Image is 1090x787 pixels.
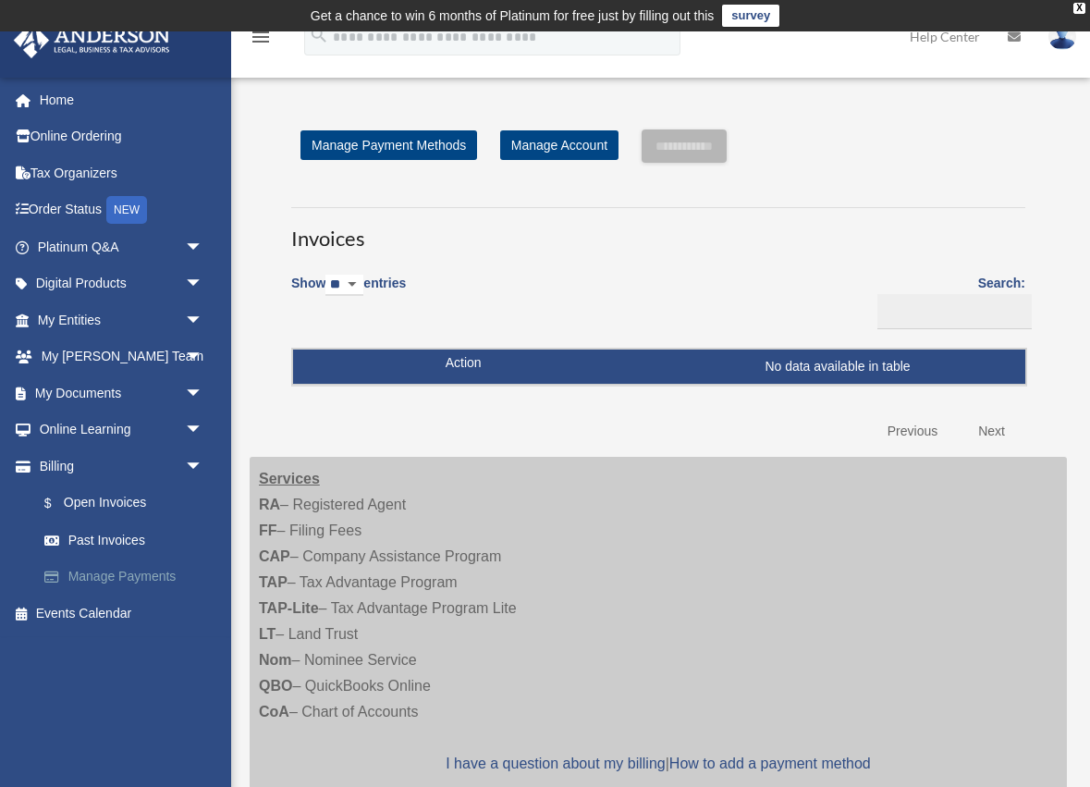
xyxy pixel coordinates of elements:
[309,25,329,45] i: search
[13,191,231,229] a: Order StatusNEW
[877,294,1032,329] input: Search:
[722,5,779,27] a: survey
[13,375,231,412] a: My Documentsarrow_drop_down
[13,228,231,265] a: Platinum Q&Aarrow_drop_down
[259,497,280,512] strong: RA
[874,412,951,450] a: Previous
[259,678,292,694] strong: QBO
[13,81,231,118] a: Home
[13,265,231,302] a: Digital Productsarrow_drop_down
[259,751,1058,777] p: |
[871,272,1025,329] label: Search:
[311,5,715,27] div: Get a chance to win 6 months of Platinum for free just by filling out this
[446,756,665,771] a: I have a question about my billing
[106,196,147,224] div: NEW
[259,600,319,616] strong: TAP-Lite
[669,756,871,771] a: How to add a payment method
[26,485,222,523] a: $Open Invoices
[13,448,231,485] a: Billingarrow_drop_down
[55,492,64,515] span: $
[8,22,176,58] img: Anderson Advisors Platinum Portal
[291,272,406,314] label: Show entries
[291,207,1025,253] h3: Invoices
[500,130,618,160] a: Manage Account
[259,471,320,486] strong: Services
[26,559,231,596] a: Manage Payments
[185,412,222,449] span: arrow_drop_down
[259,652,292,668] strong: Nom
[185,265,222,303] span: arrow_drop_down
[259,574,288,590] strong: TAP
[300,130,477,160] a: Manage Payment Methods
[185,301,222,339] span: arrow_drop_down
[250,26,272,48] i: menu
[13,338,231,375] a: My [PERSON_NAME] Teamarrow_drop_down
[185,448,222,486] span: arrow_drop_down
[26,522,231,559] a: Past Invoices
[325,275,363,296] select: Showentries
[13,301,231,338] a: My Entitiesarrow_drop_down
[13,595,231,632] a: Events Calendar
[259,704,289,719] strong: CoA
[259,626,276,642] strong: LT
[185,228,222,266] span: arrow_drop_down
[13,154,231,191] a: Tax Organizers
[293,350,1025,385] td: No data available in table
[964,412,1019,450] a: Next
[250,32,272,48] a: menu
[13,412,231,449] a: Online Learningarrow_drop_down
[259,523,277,538] strong: FF
[185,338,222,376] span: arrow_drop_down
[1048,23,1076,50] img: User Pic
[259,548,290,564] strong: CAP
[13,118,231,155] a: Online Ordering
[1073,3,1085,14] div: close
[185,375,222,412] span: arrow_drop_down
